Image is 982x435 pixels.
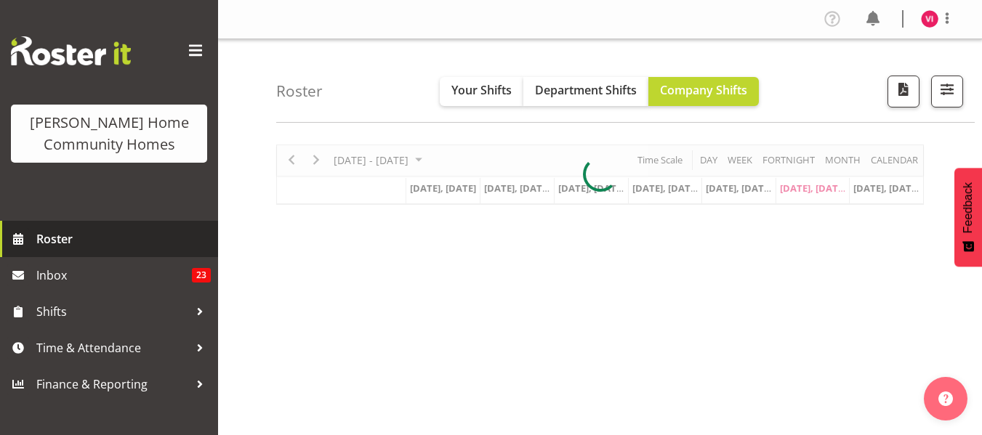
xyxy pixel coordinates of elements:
button: Download a PDF of the roster according to the set date range. [888,76,919,107]
button: Feedback - Show survey [954,168,982,267]
button: Company Shifts [648,77,759,106]
span: Company Shifts [660,82,747,98]
img: Rosterit website logo [11,36,131,65]
div: [PERSON_NAME] Home Community Homes [25,112,193,155]
span: Time & Attendance [36,337,189,359]
img: vence-ibo8543.jpg [921,10,938,28]
span: 23 [192,268,211,282]
img: help-xxl-2.png [938,391,953,406]
span: Shifts [36,301,189,322]
span: Finance & Reporting [36,373,189,395]
button: Your Shifts [440,77,523,106]
h4: Roster [276,83,323,99]
button: Department Shifts [523,77,648,106]
button: Filter Shifts [931,76,963,107]
span: Roster [36,228,211,250]
span: Department Shifts [535,82,637,98]
span: Your Shifts [451,82,512,98]
span: Feedback [962,182,975,233]
span: Inbox [36,264,192,286]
